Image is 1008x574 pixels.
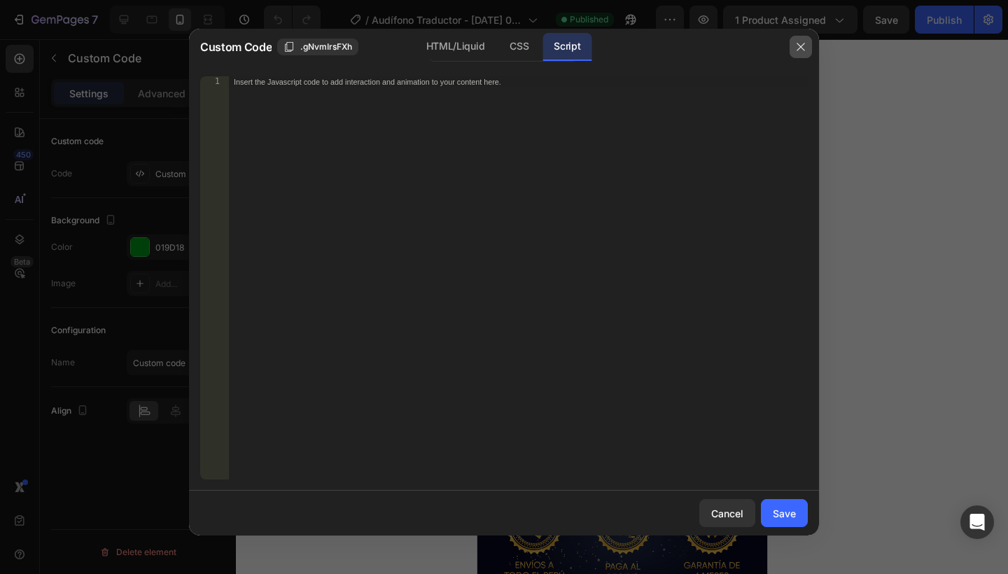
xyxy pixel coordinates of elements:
[277,38,358,55] button: .gNvmIrsFXh
[542,33,591,61] div: Script
[711,506,743,521] div: Cancel
[17,363,77,376] div: Custom Code
[498,33,540,61] div: CSS
[773,506,796,521] div: Save
[200,76,229,87] div: 1
[960,505,994,539] div: Open Intercom Messenger
[234,77,744,87] div: Insert the Javascript code to add interaction and animation to your content here.
[699,499,755,527] button: Cancel
[415,33,496,61] div: HTML/Liquid
[200,38,272,55] span: Custom Code
[761,499,808,527] button: Save
[300,41,352,53] span: .gNvmIrsFXh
